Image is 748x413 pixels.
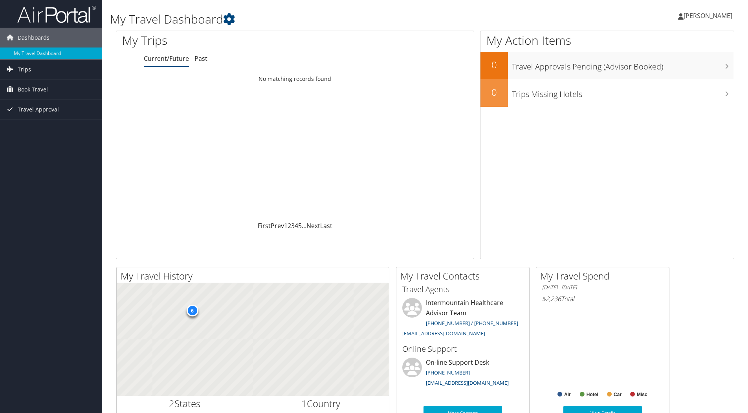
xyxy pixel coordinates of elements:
[426,379,509,386] a: [EMAIL_ADDRESS][DOMAIN_NAME]
[512,57,734,72] h3: Travel Approvals Pending (Advisor Booked)
[271,221,284,230] a: Prev
[542,284,663,291] h6: [DATE] - [DATE]
[194,54,207,63] a: Past
[18,28,49,48] span: Dashboards
[402,344,523,355] h3: Online Support
[480,32,734,49] h1: My Action Items
[291,221,295,230] a: 3
[614,392,621,397] text: Car
[587,392,598,397] text: Hotel
[637,392,647,397] text: Misc
[295,221,298,230] a: 4
[122,32,319,49] h1: My Trips
[301,397,307,410] span: 1
[18,80,48,99] span: Book Travel
[258,221,271,230] a: First
[480,79,734,107] a: 0Trips Missing Hotels
[18,100,59,119] span: Travel Approval
[123,397,247,410] h2: States
[17,5,96,24] img: airportal-logo.png
[426,320,518,327] a: [PHONE_NUMBER] / [PHONE_NUMBER]
[320,221,332,230] a: Last
[402,284,523,295] h3: Travel Agents
[480,86,508,99] h2: 0
[298,221,302,230] a: 5
[169,397,174,410] span: 2
[400,269,529,283] h2: My Travel Contacts
[288,221,291,230] a: 2
[110,11,530,27] h1: My Travel Dashboard
[542,294,663,303] h6: Total
[121,269,389,283] h2: My Travel History
[398,298,527,340] li: Intermountain Healthcare Advisor Team
[116,72,474,86] td: No matching records found
[512,85,734,100] h3: Trips Missing Hotels
[542,294,561,303] span: $2,236
[306,221,320,230] a: Next
[186,304,198,316] div: 6
[144,54,189,63] a: Current/Future
[480,52,734,79] a: 0Travel Approvals Pending (Advisor Booked)
[678,4,740,27] a: [PERSON_NAME]
[398,358,527,390] li: On-line Support Desk
[540,269,669,283] h2: My Travel Spend
[402,330,485,337] a: [EMAIL_ADDRESS][DOMAIN_NAME]
[259,397,383,410] h2: Country
[284,221,288,230] a: 1
[684,11,732,20] span: [PERSON_NAME]
[18,60,31,79] span: Trips
[480,58,508,71] h2: 0
[302,221,306,230] span: …
[564,392,571,397] text: Air
[426,369,470,376] a: [PHONE_NUMBER]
